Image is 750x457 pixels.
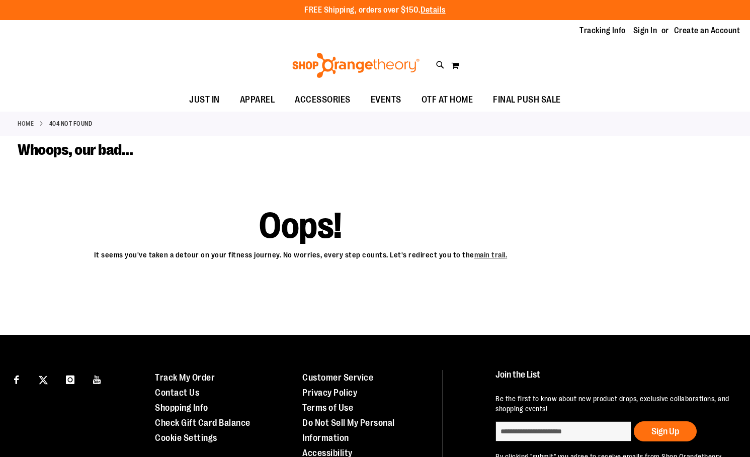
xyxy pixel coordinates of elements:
[240,88,275,111] span: APPAREL
[155,373,215,383] a: Track My Order
[361,88,411,112] a: EVENTS
[189,88,220,111] span: JUST IN
[259,217,342,235] span: Oops!
[18,119,34,128] a: Home
[295,88,351,111] span: ACCESSORIES
[474,251,508,259] a: main trail.
[18,141,133,158] span: Whoops, our bad...
[49,119,93,128] strong: 404 Not Found
[651,426,679,436] span: Sign Up
[495,421,631,441] input: enter email
[89,370,106,388] a: Visit our Youtube page
[155,388,199,398] a: Contact Us
[155,403,208,413] a: Shopping Info
[155,418,251,428] a: Check Gift Card Balance
[35,370,52,388] a: Visit our X page
[230,88,285,112] a: APPAREL
[302,418,395,443] a: Do Not Sell My Personal Information
[302,373,373,383] a: Customer Service
[371,88,401,111] span: EVENTS
[633,25,657,36] a: Sign In
[18,245,584,260] p: It seems you've taken a detour on your fitness journey. No worries, every step counts. Let's redi...
[285,88,361,112] a: ACCESSORIES
[302,388,357,398] a: Privacy Policy
[495,370,730,389] h4: Join the List
[61,370,79,388] a: Visit our Instagram page
[411,88,483,112] a: OTF AT HOME
[179,88,230,112] a: JUST IN
[39,376,48,385] img: Twitter
[634,421,697,441] button: Sign Up
[302,403,353,413] a: Terms of Use
[421,6,446,15] a: Details
[155,433,217,443] a: Cookie Settings
[8,370,25,388] a: Visit our Facebook page
[422,88,473,111] span: OTF AT HOME
[674,25,740,36] a: Create an Account
[579,25,626,36] a: Tracking Info
[483,88,571,112] a: FINAL PUSH SALE
[291,53,421,78] img: Shop Orangetheory
[304,5,446,16] p: FREE Shipping, orders over $150.
[493,88,561,111] span: FINAL PUSH SALE
[495,394,730,414] p: Be the first to know about new product drops, exclusive collaborations, and shopping events!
